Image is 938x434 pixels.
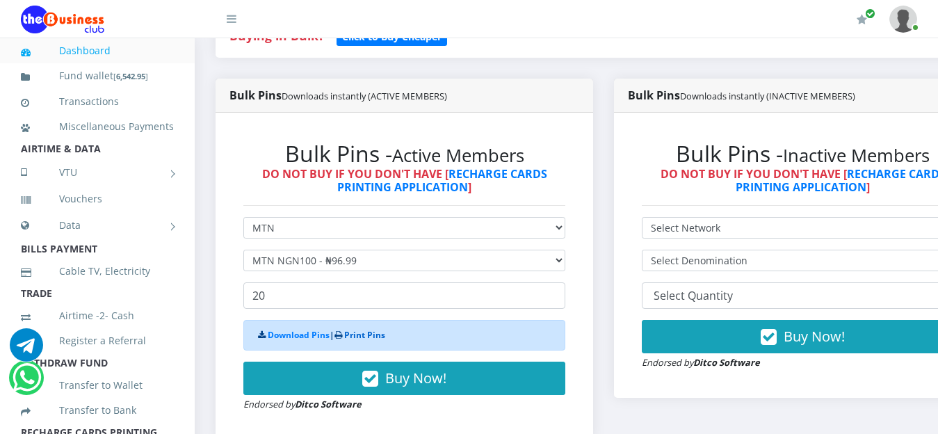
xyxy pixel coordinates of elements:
b: 6,542.95 [116,71,145,81]
a: Download Pins [268,329,330,341]
small: Active Members [392,143,524,168]
strong: Bulk Pins [628,88,855,103]
strong: Ditco Software [693,356,760,369]
small: Endorsed by [243,398,362,410]
img: User [889,6,917,33]
a: Transactions [21,86,174,118]
span: Renew/Upgrade Subscription [865,8,875,19]
a: Print Pins [344,329,385,341]
button: Buy Now! [243,362,565,395]
a: Airtime -2- Cash [21,300,174,332]
a: Data [21,208,174,243]
input: Enter Quantity [243,282,565,309]
a: Fund wallet[6,542.95] [21,60,174,93]
small: Downloads instantly (ACTIVE MEMBERS) [282,90,447,102]
strong: DO NOT BUY IF YOU DON'T HAVE [ ] [262,166,547,195]
a: Chat for support [10,339,43,362]
small: [ ] [113,71,148,81]
strong: | [258,329,385,341]
a: Transfer to Bank [21,394,174,426]
small: Inactive Members [783,143,930,168]
img: Logo [21,6,104,33]
strong: Bulk Pins [229,88,447,103]
strong: Ditco Software [295,398,362,410]
a: VTU [21,155,174,190]
a: Miscellaneous Payments [21,111,174,143]
a: Vouchers [21,183,174,215]
a: Dashboard [21,35,174,67]
a: Click to Buy Cheaper [337,27,447,44]
span: Buy Now! [784,327,845,346]
small: Downloads instantly (INACTIVE MEMBERS) [680,90,855,102]
a: Transfer to Wallet [21,369,174,401]
a: Register a Referral [21,325,174,357]
a: Cable TV, Electricity [21,255,174,287]
i: Renew/Upgrade Subscription [857,14,867,25]
a: Chat for support [13,371,41,394]
a: RECHARGE CARDS PRINTING APPLICATION [337,166,547,195]
small: Endorsed by [642,356,760,369]
span: Buy Now! [385,369,446,387]
h2: Bulk Pins - [243,140,565,167]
